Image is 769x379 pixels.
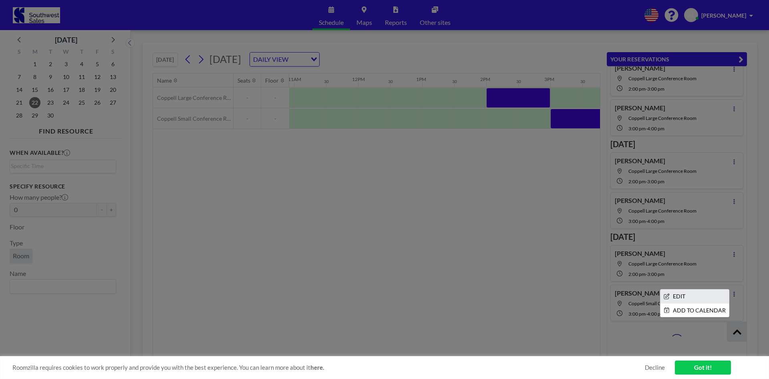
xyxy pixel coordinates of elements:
li: ADD TO CALENDAR [660,304,729,317]
a: here. [310,364,324,371]
li: EDIT [660,290,729,303]
a: Got it! [675,361,731,375]
a: Decline [645,364,665,371]
span: Roomzilla requires cookies to work properly and provide you with the best experience. You can lea... [12,364,645,371]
